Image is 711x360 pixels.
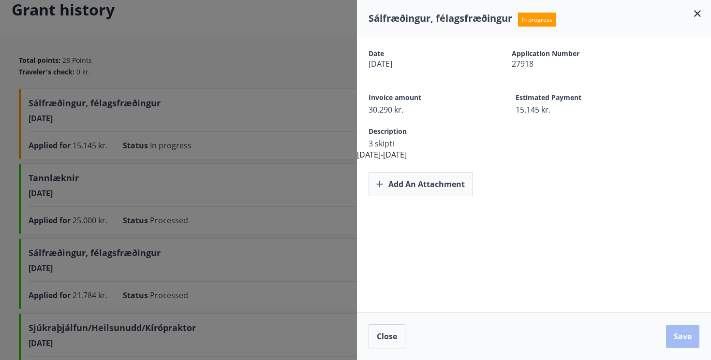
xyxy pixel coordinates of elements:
[369,104,482,115] span: 30.290 kr.
[377,331,397,342] span: Close
[518,13,556,27] span: In progress
[516,93,629,104] span: Estimated Payment
[369,49,478,58] span: Date
[512,58,621,69] span: 27918
[369,12,512,25] span: Sálfræðingur, félagsfræðingur
[512,49,621,58] span: Application Number
[357,37,711,196] div: [DATE]-[DATE]
[369,127,482,138] span: Description
[369,93,482,104] span: Invoice amount
[516,104,629,115] span: 15.145 kr.
[369,324,405,348] button: Close
[369,172,473,196] button: Add an attachment
[369,138,482,149] span: 3 skipti
[369,58,478,69] span: [DATE]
